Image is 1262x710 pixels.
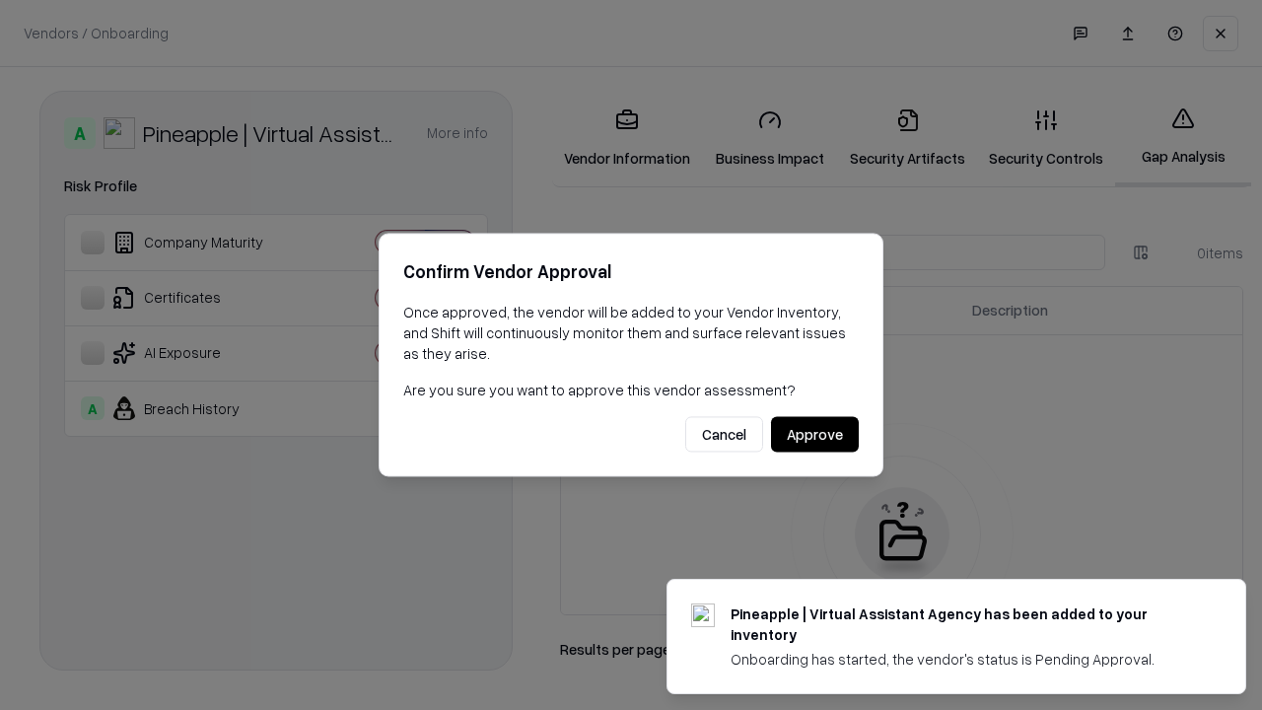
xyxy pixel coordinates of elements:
[685,417,763,453] button: Cancel
[771,417,859,453] button: Approve
[403,302,859,364] p: Once approved, the vendor will be added to your Vendor Inventory, and Shift will continuously mon...
[403,380,859,400] p: Are you sure you want to approve this vendor assessment?
[731,649,1198,670] div: Onboarding has started, the vendor's status is Pending Approval.
[403,257,859,286] h2: Confirm Vendor Approval
[691,603,715,627] img: trypineapple.com
[731,603,1198,645] div: Pineapple | Virtual Assistant Agency has been added to your inventory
